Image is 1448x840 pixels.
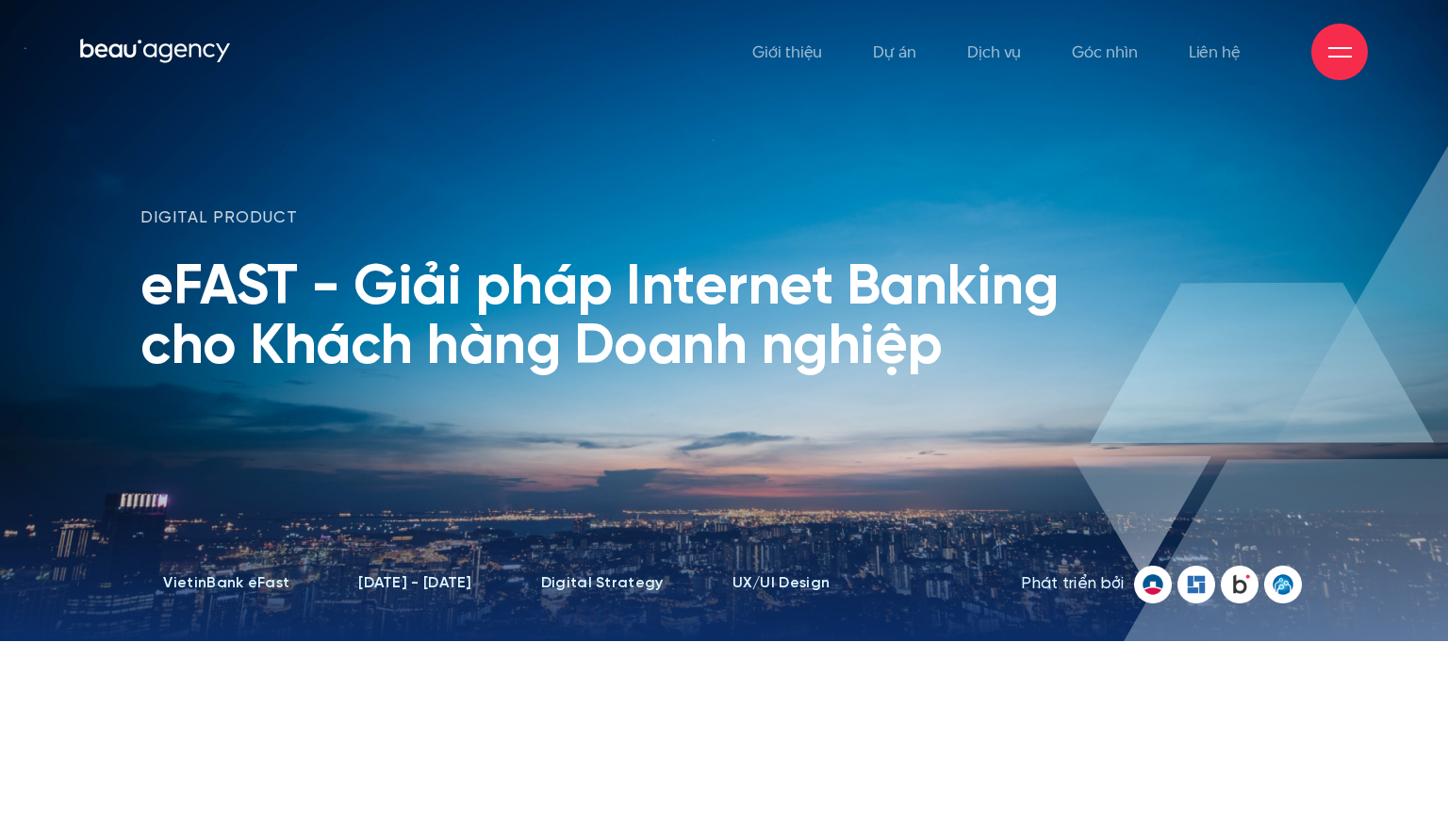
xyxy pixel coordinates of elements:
[732,574,831,593] li: UX/UI Design
[140,258,1108,377] h1: eFAST - Giải pháp Internet Banking cho Khách hàng Doanh nghiệp
[163,574,289,593] li: VietinBank eFast
[140,207,298,230] span: digital product
[1021,573,1124,596] span: Phát triển bởi
[358,574,472,593] li: [DATE] - [DATE]
[541,574,664,593] li: Digital Strategy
